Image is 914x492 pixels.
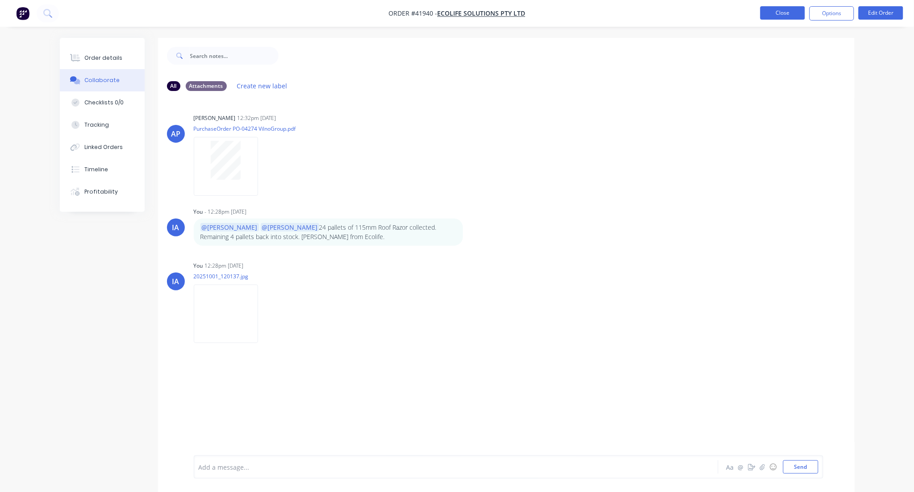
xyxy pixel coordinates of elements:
div: 12:32pm [DATE] [238,114,276,122]
button: Create new label [232,80,292,92]
input: Search notes... [190,47,279,65]
div: You [194,262,203,270]
button: ☺ [768,462,779,472]
div: Linked Orders [84,143,123,151]
div: Timeline [84,165,108,174]
button: Send [783,460,818,474]
button: Profitability [60,181,145,203]
button: Collaborate [60,69,145,91]
div: 12:28pm [DATE] [205,262,244,270]
button: Edit Order [859,6,903,20]
div: [PERSON_NAME] [194,114,236,122]
div: Profitability [84,188,118,196]
div: You [194,208,203,216]
div: Order details [84,54,122,62]
button: Options [810,6,854,21]
div: Collaborate [84,76,120,84]
p: PurchaseOrder PO-04274 VilnoGroup.pdf [194,125,296,132]
button: @ [736,462,747,472]
div: Attachments [186,81,227,91]
button: Close [760,6,805,20]
p: 20251001_120137.jpg [194,273,267,280]
button: Linked Orders [60,136,145,158]
div: IA [172,222,179,233]
div: IA [172,276,179,287]
div: Tracking [84,121,109,129]
button: Checklists 0/0 [60,91,145,114]
img: Factory [16,7,29,20]
div: AP [171,128,180,139]
span: @[PERSON_NAME] [200,223,259,232]
span: Order #41940 - [389,9,438,18]
div: Checklists 0/0 [84,99,124,107]
div: - 12:28pm [DATE] [205,208,247,216]
button: Tracking [60,114,145,136]
span: @[PERSON_NAME] [261,223,319,232]
p: 24 pallets of 115mm Roof Razor collected. Remaining 4 pallets back into stock. [PERSON_NAME] from... [200,223,456,241]
button: Timeline [60,158,145,181]
button: Aa [725,462,736,472]
button: Order details [60,47,145,69]
a: Ecolife Solutions Pty Ltd [438,9,526,18]
div: All [167,81,180,91]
